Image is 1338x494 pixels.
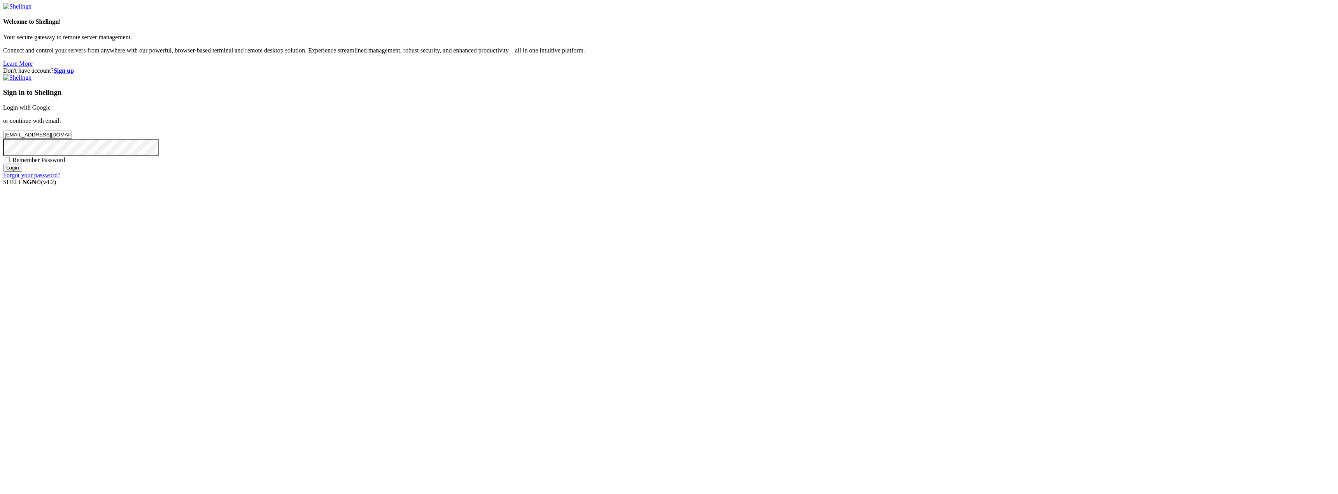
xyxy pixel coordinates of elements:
h3: Sign in to Shellngn [3,88,1335,97]
span: 4.2.0 [41,179,56,185]
img: Shellngn [3,74,32,81]
img: Shellngn [3,3,32,10]
a: Login with Google [3,104,51,111]
b: NGN [23,179,37,185]
a: Sign up [54,67,74,74]
p: Connect and control your servers from anywhere with our powerful, browser-based terminal and remo... [3,47,1335,54]
a: Forgot your password? [3,172,60,178]
p: Your secure gateway to remote server management. [3,34,1335,41]
p: or continue with email: [3,117,1335,124]
h4: Welcome to Shellngn! [3,18,1335,25]
input: Remember Password [5,157,10,162]
span: SHELL © [3,179,56,185]
input: Email address [3,131,72,139]
a: Learn More [3,60,33,67]
span: Remember Password [12,157,65,163]
div: Don't have account? [3,67,1335,74]
input: Login [3,164,22,172]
